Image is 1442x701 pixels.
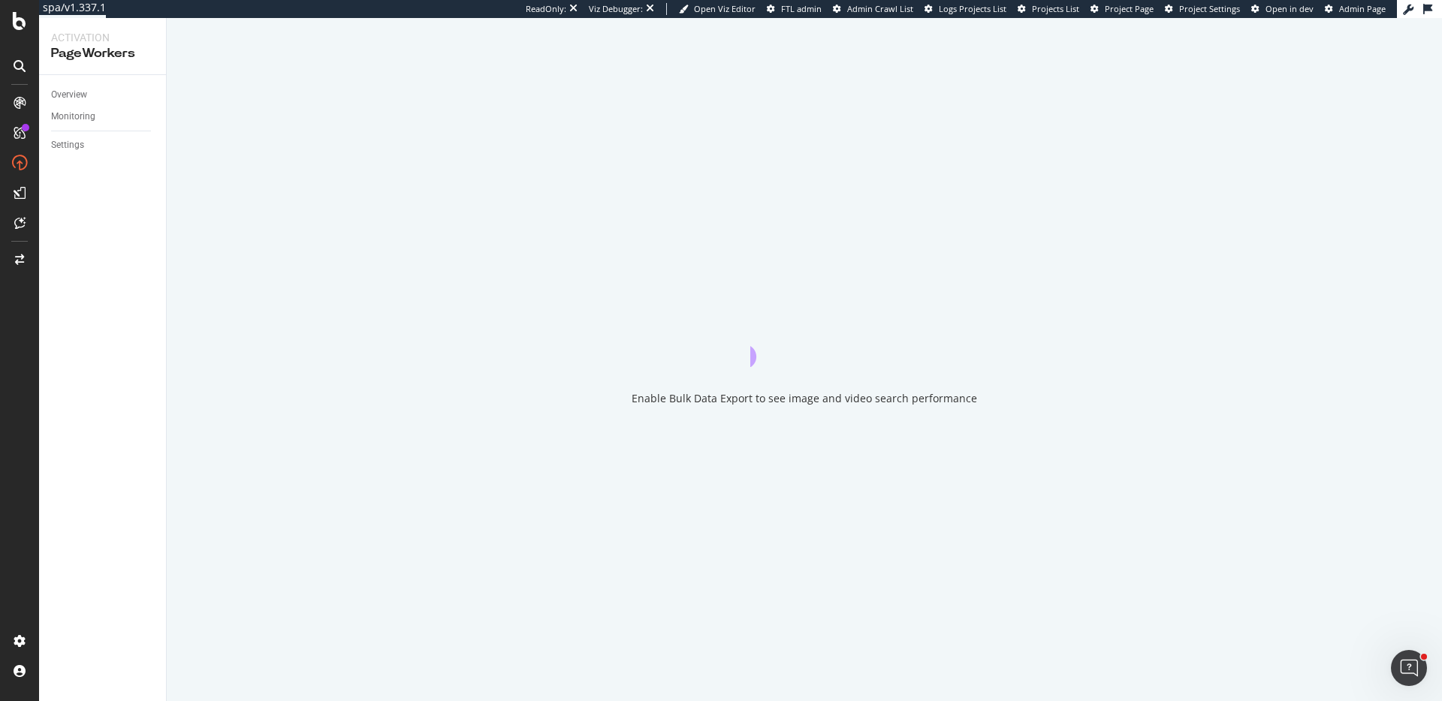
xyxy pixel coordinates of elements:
[1251,3,1314,15] a: Open in dev
[679,3,756,15] a: Open Viz Editor
[1325,3,1386,15] a: Admin Page
[51,45,154,62] div: PageWorkers
[1091,3,1154,15] a: Project Page
[1391,650,1427,686] iframe: Intercom live chat
[1105,3,1154,14] span: Project Page
[694,3,756,14] span: Open Viz Editor
[925,3,1006,15] a: Logs Projects List
[51,109,95,125] div: Monitoring
[1339,3,1386,14] span: Admin Page
[1032,3,1079,14] span: Projects List
[750,313,858,367] div: animation
[51,87,87,103] div: Overview
[1018,3,1079,15] a: Projects List
[767,3,822,15] a: FTL admin
[1179,3,1240,14] span: Project Settings
[51,137,84,153] div: Settings
[589,3,643,15] div: Viz Debugger:
[1266,3,1314,14] span: Open in dev
[51,109,155,125] a: Monitoring
[1165,3,1240,15] a: Project Settings
[847,3,913,14] span: Admin Crawl List
[51,30,154,45] div: Activation
[781,3,822,14] span: FTL admin
[833,3,913,15] a: Admin Crawl List
[526,3,566,15] div: ReadOnly:
[632,391,977,406] div: Enable Bulk Data Export to see image and video search performance
[51,87,155,103] a: Overview
[51,137,155,153] a: Settings
[939,3,1006,14] span: Logs Projects List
